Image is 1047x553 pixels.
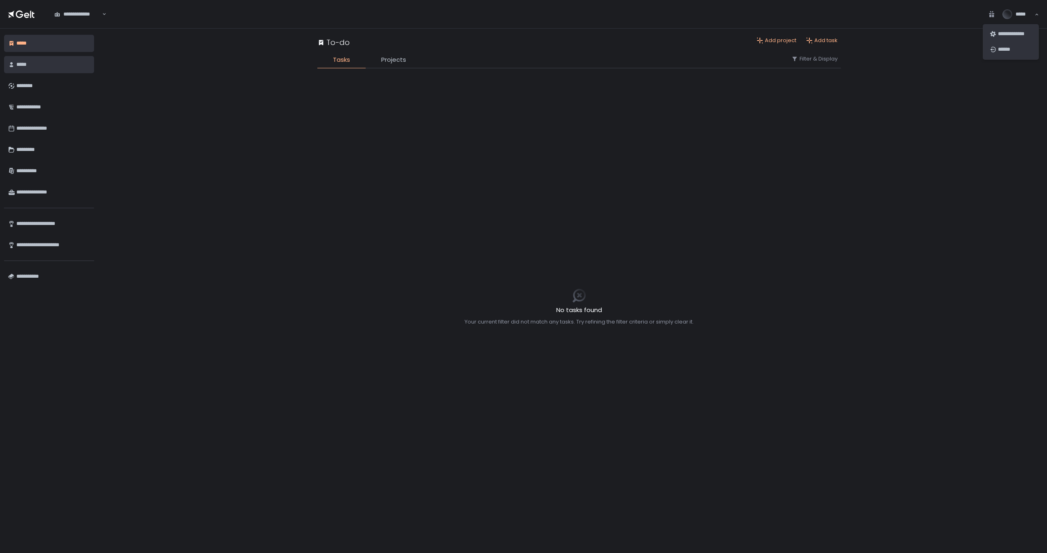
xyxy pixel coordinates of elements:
[757,37,796,44] button: Add project
[806,37,838,44] button: Add task
[465,318,694,326] div: Your current filter did not match any tasks. Try refining the filter criteria or simply clear it.
[333,55,350,65] span: Tasks
[317,37,350,48] div: To-do
[791,55,838,63] button: Filter & Display
[465,306,694,315] h2: No tasks found
[381,55,406,65] span: Projects
[49,6,106,23] div: Search for option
